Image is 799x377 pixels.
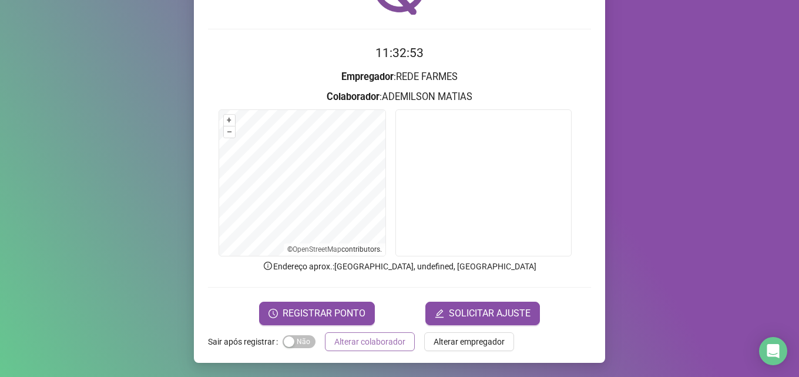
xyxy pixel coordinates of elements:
[283,306,365,321] span: REGISTRAR PONTO
[327,91,380,102] strong: Colaborador
[434,335,505,348] span: Alterar empregador
[208,260,591,273] p: Endereço aprox. : [GEOGRAPHIC_DATA], undefined, [GEOGRAPHIC_DATA]
[287,245,382,253] li: © contributors.
[334,335,405,348] span: Alterar colaborador
[208,89,591,105] h3: : ADEMILSON MATIAS
[268,309,278,318] span: clock-circle
[208,332,283,351] label: Sair após registrar
[341,71,394,82] strong: Empregador
[759,337,787,365] div: Open Intercom Messenger
[325,332,415,351] button: Alterar colaborador
[224,115,235,126] button: +
[224,126,235,138] button: –
[263,261,273,271] span: info-circle
[208,69,591,85] h3: : REDE FARMES
[425,302,540,325] button: editSOLICITAR AJUSTE
[449,306,531,321] span: SOLICITAR AJUSTE
[293,245,341,253] a: OpenStreetMap
[435,309,444,318] span: edit
[259,302,375,325] button: REGISTRAR PONTO
[375,46,424,60] time: 11:32:53
[424,332,514,351] button: Alterar empregador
